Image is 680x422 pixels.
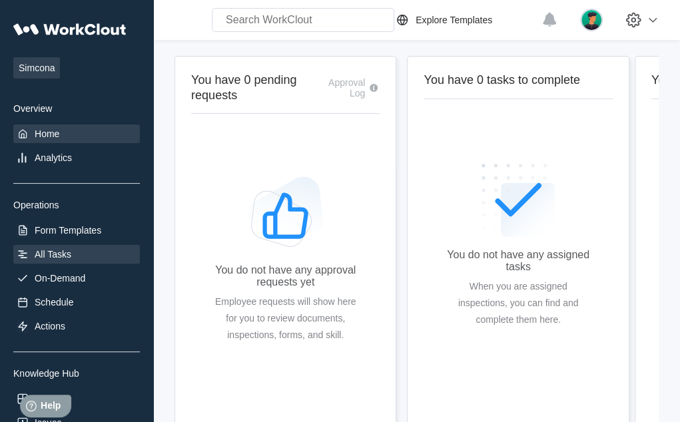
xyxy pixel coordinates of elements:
[13,148,140,167] a: Analytics
[320,77,365,99] div: Approval Log
[35,152,72,163] div: Analytics
[35,273,85,284] div: On-Demand
[13,368,140,379] div: Knowledge Hub
[35,297,73,308] div: Schedule
[416,15,492,25] div: Explore Templates
[424,73,612,88] h2: You have 0 tasks to complete
[13,389,140,408] a: Assets
[580,9,603,31] img: user.png
[212,294,358,343] div: Employee requests will show here for you to review documents, inspections, forms, and skill.
[13,103,140,114] div: Overview
[35,249,71,260] div: All Tasks
[445,278,591,328] div: When you are assigned inspections, you can find and complete them here.
[13,200,140,210] div: Operations
[445,249,591,273] div: You do not have any assigned tasks
[212,264,358,288] div: You do not have any approval requests yet
[13,293,140,312] a: Schedule
[394,12,535,28] a: Explore Templates
[13,245,140,264] a: All Tasks
[13,124,140,143] a: Home
[13,57,60,79] span: Simcona
[13,269,140,288] a: On-Demand
[13,221,140,240] a: Form Templates
[191,73,320,103] h2: You have 0 pending requests
[212,8,394,32] input: Search WorkClout
[35,128,59,139] div: Home
[35,321,65,331] div: Actions
[13,317,140,335] a: Actions
[35,225,101,236] div: Form Templates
